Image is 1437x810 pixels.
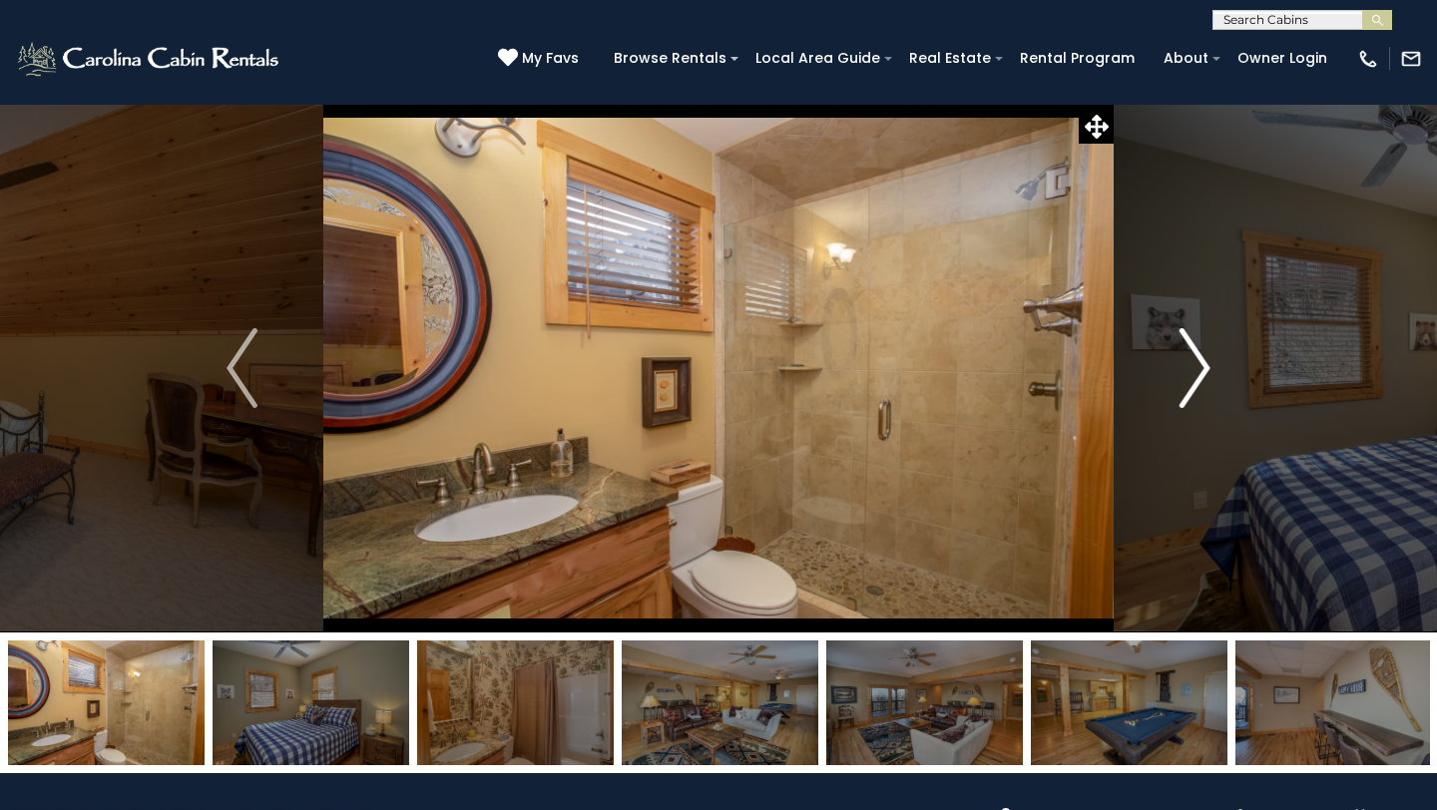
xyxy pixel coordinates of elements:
[1235,640,1432,765] img: 163268252
[1154,43,1218,74] a: About
[1010,43,1145,74] a: Rental Program
[161,104,323,632] button: Previous
[227,328,256,408] img: arrow
[417,640,614,765] img: 163268281
[15,39,284,79] img: White-1-2.png
[1180,328,1209,408] img: arrow
[1227,43,1337,74] a: Owner Login
[213,640,409,765] img: 163268280
[498,48,584,70] a: My Favs
[899,43,1001,74] a: Real Estate
[826,640,1023,765] img: 163268283
[8,640,205,765] img: 163268279
[1114,104,1276,632] button: Next
[1357,48,1379,70] img: phone-regular-white.png
[622,640,818,765] img: 163268282
[604,43,736,74] a: Browse Rentals
[745,43,890,74] a: Local Area Guide
[1400,48,1422,70] img: mail-regular-white.png
[522,48,579,69] span: My Favs
[1031,640,1227,765] img: 163268284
